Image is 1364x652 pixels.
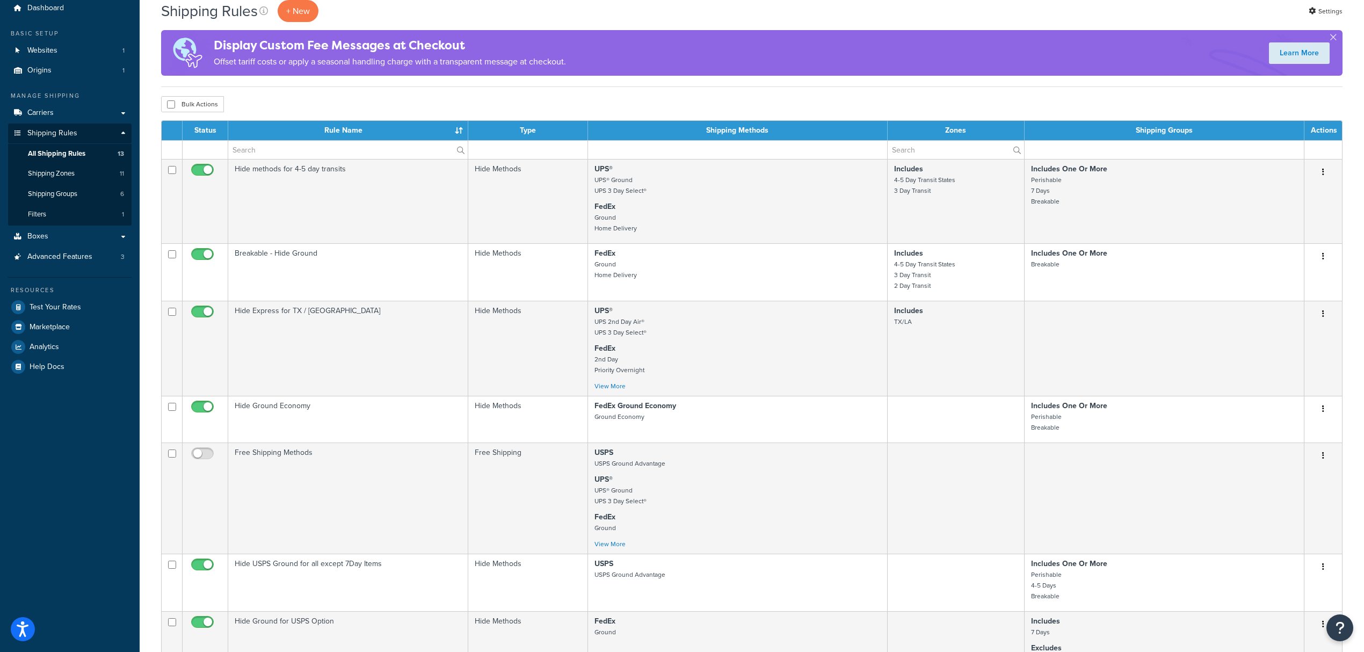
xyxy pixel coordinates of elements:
[888,121,1025,140] th: Zones
[1025,121,1304,140] th: Shipping Groups
[594,381,626,391] a: View More
[888,141,1024,159] input: Search
[8,337,132,357] a: Analytics
[214,37,566,54] h4: Display Custom Fee Messages at Checkout
[1304,121,1342,140] th: Actions
[1309,4,1343,19] a: Settings
[28,169,75,178] span: Shipping Zones
[594,615,615,627] strong: FedEx
[1031,259,1060,269] small: Breakable
[121,252,125,262] span: 3
[122,210,124,219] span: 1
[594,558,613,569] strong: USPS
[228,243,468,301] td: Breakable - Hide Ground
[594,474,613,485] strong: UPS®
[594,175,647,195] small: UPS® Ground UPS 3 Day Select®
[8,61,132,81] li: Origins
[1031,570,1062,601] small: Perishable 4-5 Days Breakable
[594,412,644,422] small: Ground Economy
[8,205,132,224] li: Filters
[1031,175,1062,206] small: Perishable 7 Days Breakable
[1031,163,1107,175] strong: Includes One Or More
[27,66,52,75] span: Origins
[228,396,468,443] td: Hide Ground Economy
[594,248,615,259] strong: FedEx
[161,30,214,76] img: duties-banner-06bc72dcb5fe05cb3f9472aba00be2ae8eb53ab6f0d8bb03d382ba314ac3c341.png
[1031,615,1060,627] strong: Includes
[468,121,587,140] th: Type
[594,305,613,316] strong: UPS®
[8,164,132,184] li: Shipping Zones
[1031,412,1062,432] small: Perishable Breakable
[594,447,613,458] strong: USPS
[27,232,48,241] span: Boxes
[594,163,613,175] strong: UPS®
[8,247,132,267] a: Advanced Features 3
[30,363,64,372] span: Help Docs
[8,144,132,164] a: All Shipping Rules 13
[894,175,955,195] small: 4-5 Day Transit States 3 Day Transit
[8,91,132,100] div: Manage Shipping
[118,149,124,158] span: 13
[122,66,125,75] span: 1
[228,443,468,554] td: Free Shipping Methods
[594,354,644,375] small: 2nd Day Priority Overnight
[594,201,615,212] strong: FedEx
[122,46,125,55] span: 1
[8,184,132,204] li: Shipping Groups
[30,303,81,312] span: Test Your Rates
[8,227,132,247] a: Boxes
[1326,614,1353,641] button: Open Resource Center
[8,298,132,317] a: Test Your Rates
[28,210,46,219] span: Filters
[594,539,626,549] a: View More
[183,121,228,140] th: Status
[594,459,665,468] small: USPS Ground Advantage
[228,301,468,396] td: Hide Express for TX / [GEOGRAPHIC_DATA]
[1031,248,1107,259] strong: Includes One Or More
[8,124,132,226] li: Shipping Rules
[8,184,132,204] a: Shipping Groups 6
[28,149,85,158] span: All Shipping Rules
[8,286,132,295] div: Resources
[594,317,647,337] small: UPS 2nd Day Air® UPS 3 Day Select®
[1031,558,1107,569] strong: Includes One Or More
[468,443,587,554] td: Free Shipping
[894,317,912,327] small: TX/LA
[468,554,587,611] td: Hide Methods
[30,343,59,352] span: Analytics
[228,554,468,611] td: Hide USPS Ground for all except 7Day Items
[8,41,132,61] li: Websites
[8,124,132,143] a: Shipping Rules
[161,1,258,21] h1: Shipping Rules
[594,511,615,523] strong: FedEx
[894,305,923,316] strong: Includes
[468,159,587,243] td: Hide Methods
[8,317,132,337] li: Marketplace
[594,486,647,506] small: UPS® Ground UPS 3 Day Select®
[8,357,132,376] a: Help Docs
[120,169,124,178] span: 11
[588,121,888,140] th: Shipping Methods
[27,252,92,262] span: Advanced Features
[8,205,132,224] a: Filters 1
[8,29,132,38] div: Basic Setup
[594,627,616,637] small: Ground
[894,259,955,291] small: 4-5 Day Transit States 3 Day Transit 2 Day Transit
[27,4,64,13] span: Dashboard
[594,259,637,280] small: Ground Home Delivery
[1031,627,1050,637] small: 7 Days
[214,54,566,69] p: Offset tariff costs or apply a seasonal handling charge with a transparent message at checkout.
[8,144,132,164] li: All Shipping Rules
[8,61,132,81] a: Origins 1
[8,103,132,123] a: Carriers
[30,323,70,332] span: Marketplace
[27,129,77,138] span: Shipping Rules
[594,343,615,354] strong: FedEx
[8,247,132,267] li: Advanced Features
[468,243,587,301] td: Hide Methods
